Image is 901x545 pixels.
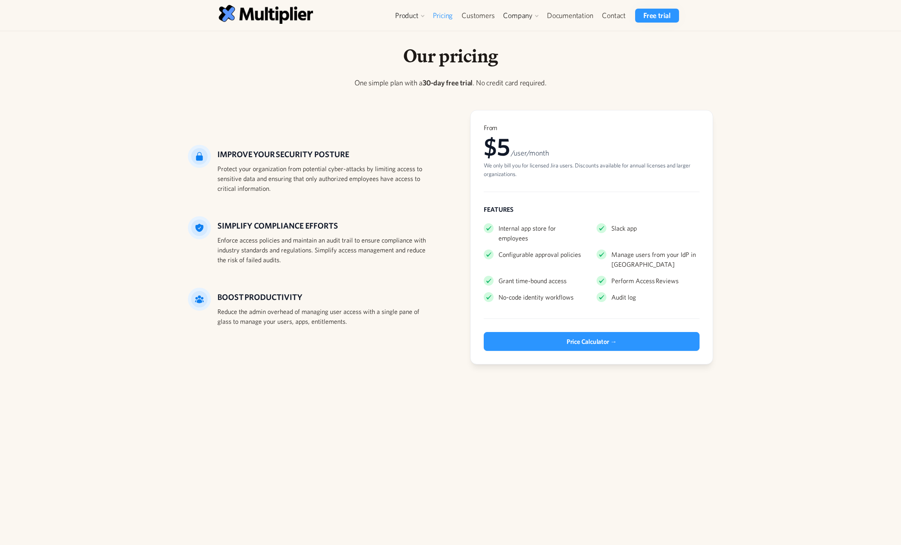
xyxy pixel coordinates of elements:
div: Company [499,9,542,23]
p: ‍ [188,95,713,106]
div: Manage users from your IdP in [GEOGRAPHIC_DATA] [611,250,700,269]
div: No-code identity workflows [499,292,574,302]
div: Perform Access Reviews [611,276,679,286]
a: Price Calculator → [484,332,700,351]
div: From [484,124,700,132]
div: Protect your organization from potential cyber-attacks by limiting access to sensitive data and e... [217,164,431,193]
a: Customers [457,9,499,23]
strong: 30-day free trial [423,78,473,87]
p: One simple plan with a . No credit card required. [188,77,713,88]
a: Contact [597,9,630,23]
a: Pricing [428,9,457,23]
div: Product [391,9,428,23]
div: $5 [484,132,700,161]
div: Company [503,11,533,21]
h5: BOOST PRODUCTIVITY [217,291,431,303]
h1: Our pricing [188,44,713,67]
div: We only bill you for licensed Jira users. Discounts available for annual licenses and larger orga... [484,161,700,179]
h5: Simplify compliance efforts [217,220,431,232]
div: Configurable approval policies [499,250,581,259]
a: Documentation [542,9,597,23]
div: Reduce the admin overhead of managing user access with a single pane of glass to manage your user... [217,307,431,326]
span: /user/month [511,149,549,157]
h5: IMPROVE YOUR SECURITY POSTURE [217,148,431,160]
div: Product [395,11,418,21]
div: Price Calculator → [567,337,617,346]
div: Internal app store for employees [499,223,587,243]
div: Audit log [611,292,636,302]
a: Free trial [635,9,679,23]
div: Enforce access policies and maintain an audit trail to ensure compliance with industry standards ... [217,235,431,265]
div: FEATURES [484,205,700,213]
div: Grant time-bound access [499,276,567,286]
div: Slack app [611,223,637,233]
